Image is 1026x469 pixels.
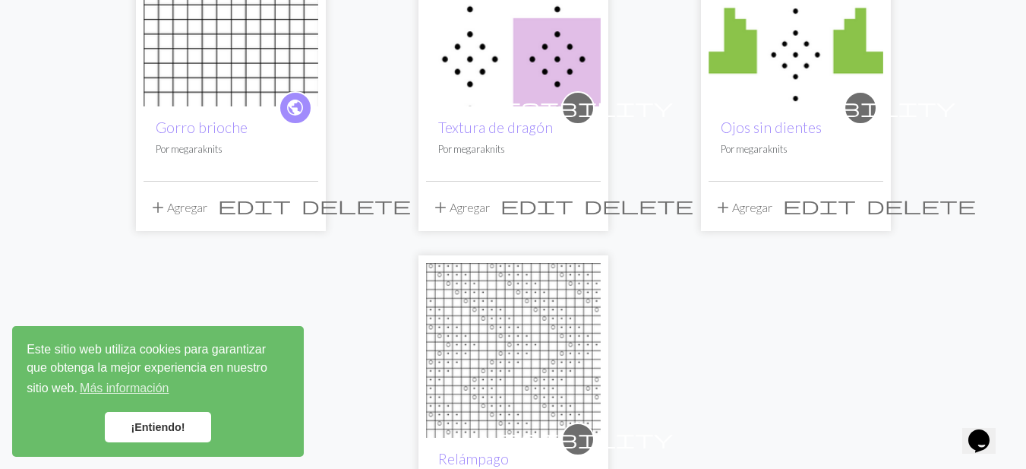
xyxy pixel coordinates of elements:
[426,263,601,438] img: Relámpago
[766,93,955,123] i: private
[105,412,211,442] a: Descartar el mensaje de cookies
[144,191,213,222] button: Agregar
[453,143,505,155] font: megaraknits
[213,191,296,220] button: Edit
[584,195,693,216] span: delete
[732,200,772,214] font: Agregar
[80,382,169,395] font: Más información
[167,200,207,214] font: Agregar
[149,197,167,218] span: add
[709,10,883,24] a: Ojos sin dientes
[301,195,411,216] span: delete
[766,96,955,119] span: visibility
[27,343,267,395] font: Este sitio web utiliza cookies para garantizar que obtenga la mejor experiencia en nuestro sitio ...
[483,96,673,119] span: visibility
[778,191,861,220] button: Edit
[12,326,304,457] div: consentimiento de cookies
[296,191,416,220] button: Borrar
[438,119,553,136] a: Textura de dragón
[218,196,291,214] i: Edit
[438,450,509,467] a: Relámpago
[495,191,579,220] button: Edit
[500,195,573,216] span: edit
[500,196,573,214] i: Edit
[962,408,1011,454] iframe: widget de chat
[736,143,788,155] font: megaraknits
[218,195,291,216] span: edit
[861,191,981,220] button: Borrar
[279,91,312,125] a: public
[426,341,601,356] a: Relámpago
[579,191,699,220] button: Borrar
[438,143,452,155] font: Por
[709,191,778,222] button: Agregar
[156,143,169,155] font: Por
[144,10,318,24] a: Gorro brioche
[483,93,673,123] i: private
[721,143,734,155] font: Por
[77,377,172,400] a: Obtenga más información sobre las cookies
[483,427,673,451] span: visibility
[783,196,856,214] i: Edit
[171,143,223,155] font: megaraknits
[450,200,490,214] font: Agregar
[286,93,305,123] i: public
[131,421,185,433] font: ¡Entiendo!
[156,119,248,136] a: Gorro brioche
[867,195,976,216] span: delete
[721,119,822,136] a: Ojos sin dientes
[426,191,495,222] button: Agregar
[483,424,673,455] i: private
[426,10,601,24] a: Textura de dragón
[783,195,856,216] span: edit
[431,197,450,218] span: add
[286,96,305,119] span: public
[714,197,732,218] span: add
